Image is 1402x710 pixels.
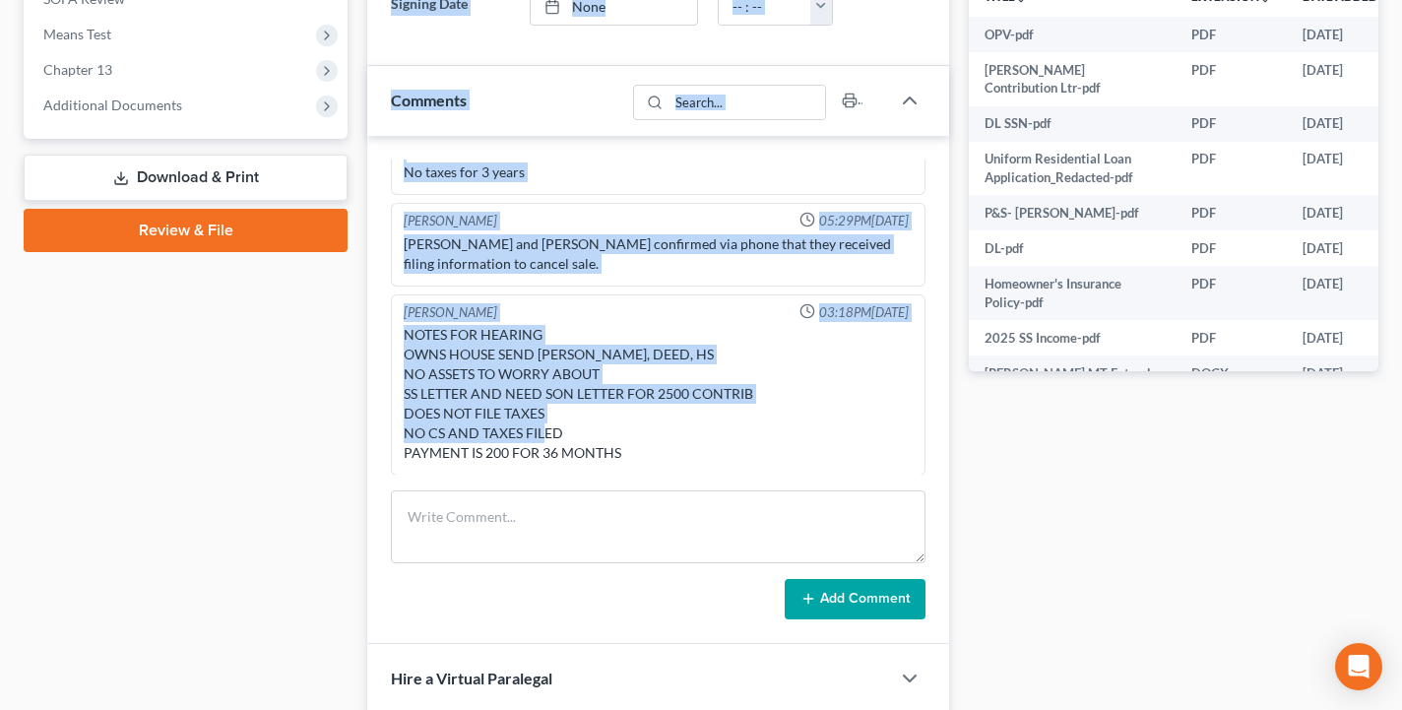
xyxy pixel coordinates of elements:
td: Homeowner's Insurance Policy-pdf [969,266,1176,320]
td: DL SSN-pdf [969,106,1176,142]
span: Chapter 13 [43,61,112,78]
td: [PERSON_NAME] MT Extend Automatic Stay-docx [969,355,1176,410]
td: PDF [1176,17,1287,52]
div: [PERSON_NAME] [404,212,497,230]
td: PDF [1176,52,1287,106]
div: [PERSON_NAME] and [PERSON_NAME] confirmed via phone that they received filing information to canc... [404,234,913,274]
div: NOTES FOR HEARING OWNS HOUSE SEND [PERSON_NAME], DEED, HS NO ASSETS TO WORRY ABOUT SS LETTER AND ... [404,325,913,463]
span: Comments [391,91,467,109]
td: DL-pdf [969,230,1176,266]
td: PDF [1176,320,1287,355]
td: PDF [1176,230,1287,266]
a: Review & File [24,209,348,252]
a: Download & Print [24,155,348,201]
input: Search... [669,86,825,119]
span: 05:29PM[DATE] [819,212,909,230]
td: Uniform Residential Loan Application_Redacted-pdf [969,142,1176,196]
td: 2025 SS Income-pdf [969,320,1176,355]
div: Open Intercom Messenger [1335,643,1382,690]
span: 03:18PM[DATE] [819,303,909,322]
span: Additional Documents [43,97,182,113]
td: PDF [1176,106,1287,142]
td: OPV-pdf [969,17,1176,52]
td: PDF [1176,195,1287,230]
td: PDF [1176,266,1287,320]
button: Add Comment [785,579,925,620]
td: PDF [1176,142,1287,196]
td: P&S- [PERSON_NAME]-pdf [969,195,1176,230]
td: [PERSON_NAME] Contribution Ltr-pdf [969,52,1176,106]
div: [PERSON_NAME] [404,303,497,322]
span: Hire a Virtual Paralegal [391,669,552,687]
td: DOCX [1176,355,1287,410]
span: Means Test [43,26,111,42]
